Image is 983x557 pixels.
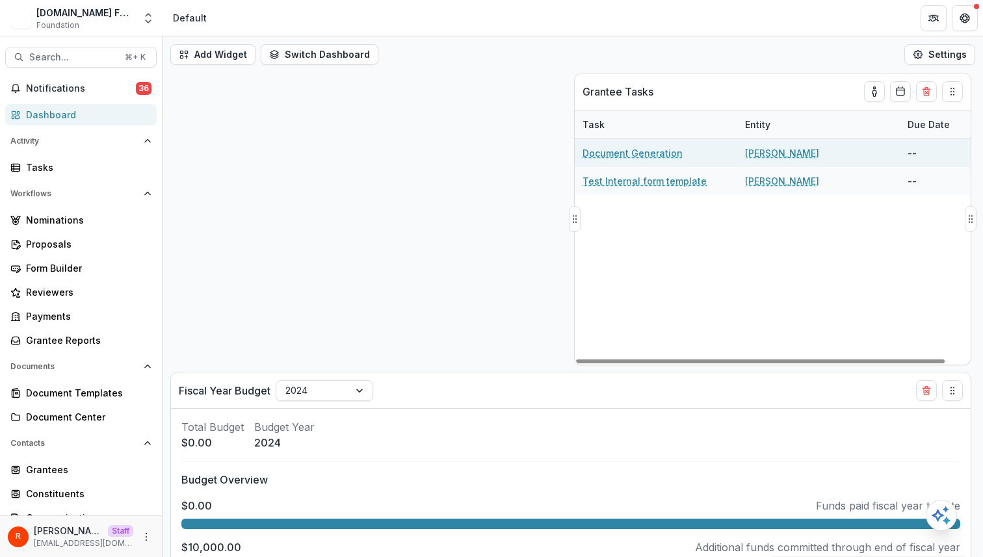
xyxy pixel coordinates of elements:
[952,5,978,31] button: Get Help
[926,500,957,531] button: Open AI Assistant
[26,487,146,500] div: Constituents
[26,511,146,525] div: Communications
[138,529,154,545] button: More
[139,5,157,31] button: Open entity switcher
[904,44,975,65] button: Settings
[34,524,103,538] p: [PERSON_NAME]
[916,81,937,102] button: Delete card
[16,532,21,541] div: Raj
[254,435,315,450] p: 2024
[942,380,963,401] button: Drag
[122,50,148,64] div: ⌘ + K
[5,281,157,303] a: Reviewers
[10,362,138,371] span: Documents
[26,333,146,347] div: Grantee Reports
[26,285,146,299] div: Reviewers
[5,78,157,99] button: Notifications36
[745,146,819,160] a: [PERSON_NAME]
[26,83,136,94] span: Notifications
[261,44,378,65] button: Switch Dashboard
[136,82,151,95] span: 36
[5,131,157,151] button: Open Activity
[10,189,138,198] span: Workflows
[583,146,683,160] a: Document Generation
[26,108,146,122] div: Dashboard
[108,525,133,537] p: Staff
[26,463,146,476] div: Grantees
[583,84,653,99] p: Grantee Tasks
[916,380,937,401] button: Delete card
[575,110,737,138] div: Task
[965,206,976,232] button: Drag
[5,382,157,404] a: Document Templates
[816,498,960,513] p: Funds paid fiscal year to date
[5,104,157,125] a: Dashboard
[10,8,31,29] img: Bill.com Foundation1
[36,19,79,31] span: Foundation
[5,209,157,231] a: Nominations
[10,439,138,448] span: Contacts
[181,472,960,487] p: Budget Overview
[5,433,157,454] button: Open Contacts
[890,81,911,102] button: Calendar
[5,483,157,504] a: Constituents
[569,206,581,232] button: Drag
[864,81,885,102] button: toggle-assigned-to-me
[5,330,157,351] a: Grantee Reports
[170,44,256,65] button: Add Widget
[26,309,146,323] div: Payments
[26,386,146,400] div: Document Templates
[900,118,958,131] div: Due Date
[254,419,315,435] p: Budget Year
[5,507,157,528] a: Communications
[5,183,157,204] button: Open Workflows
[181,498,212,513] p: $0.00
[737,110,900,138] div: Entity
[181,419,244,435] p: Total Budget
[5,406,157,428] a: Document Center
[5,157,157,178] a: Tasks
[5,257,157,279] a: Form Builder
[181,539,241,555] p: $10,000.00
[26,261,146,275] div: Form Builder
[921,5,947,31] button: Partners
[5,356,157,377] button: Open Documents
[36,6,134,19] div: [DOMAIN_NAME] Foundation1
[179,383,270,398] p: Fiscal Year Budget
[168,8,212,27] nav: breadcrumb
[26,237,146,251] div: Proposals
[575,118,612,131] div: Task
[26,410,146,424] div: Document Center
[26,161,146,174] div: Tasks
[5,459,157,480] a: Grantees
[26,213,146,227] div: Nominations
[5,233,157,255] a: Proposals
[695,539,960,555] p: Additional funds committed through end of fiscal year
[10,136,138,146] span: Activity
[745,174,819,188] a: [PERSON_NAME]
[942,81,963,102] button: Drag
[29,52,117,63] span: Search...
[173,11,207,25] div: Default
[34,538,133,549] p: [EMAIL_ADDRESS][DOMAIN_NAME]
[181,435,244,450] p: $0.00
[5,305,157,327] a: Payments
[737,118,778,131] div: Entity
[583,174,707,188] a: Test Internal form template
[5,47,157,68] button: Search...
